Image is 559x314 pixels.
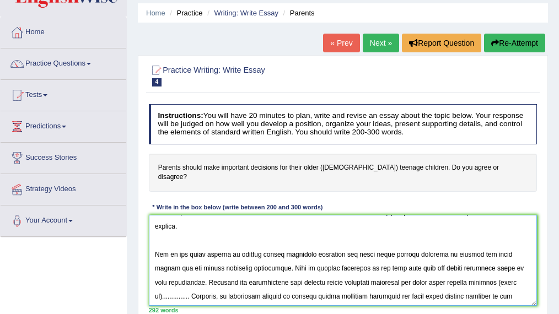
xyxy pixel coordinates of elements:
[146,9,165,17] a: Home
[149,104,537,144] h4: You will have 20 minutes to plan, write and revise an essay about the topic below. Your response ...
[152,78,162,86] span: 4
[149,63,390,86] h2: Practice Writing: Write Essay
[281,8,315,18] li: Parents
[149,203,326,213] div: * Write in the box below (write between 200 and 300 words)
[158,111,203,120] b: Instructions:
[402,34,481,52] button: Report Question
[1,205,126,233] a: Your Account
[1,111,126,139] a: Predictions
[484,34,545,52] button: Re-Attempt
[1,143,126,170] a: Success Stories
[149,154,537,192] h4: Parents should make important decisions for their older ([DEMOGRAPHIC_DATA]) teenage children. Do...
[1,174,126,202] a: Strategy Videos
[1,80,126,107] a: Tests
[167,8,202,18] li: Practice
[363,34,399,52] a: Next »
[1,17,126,45] a: Home
[214,9,278,17] a: Writing: Write Essay
[1,48,126,76] a: Practice Questions
[323,34,359,52] a: « Prev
